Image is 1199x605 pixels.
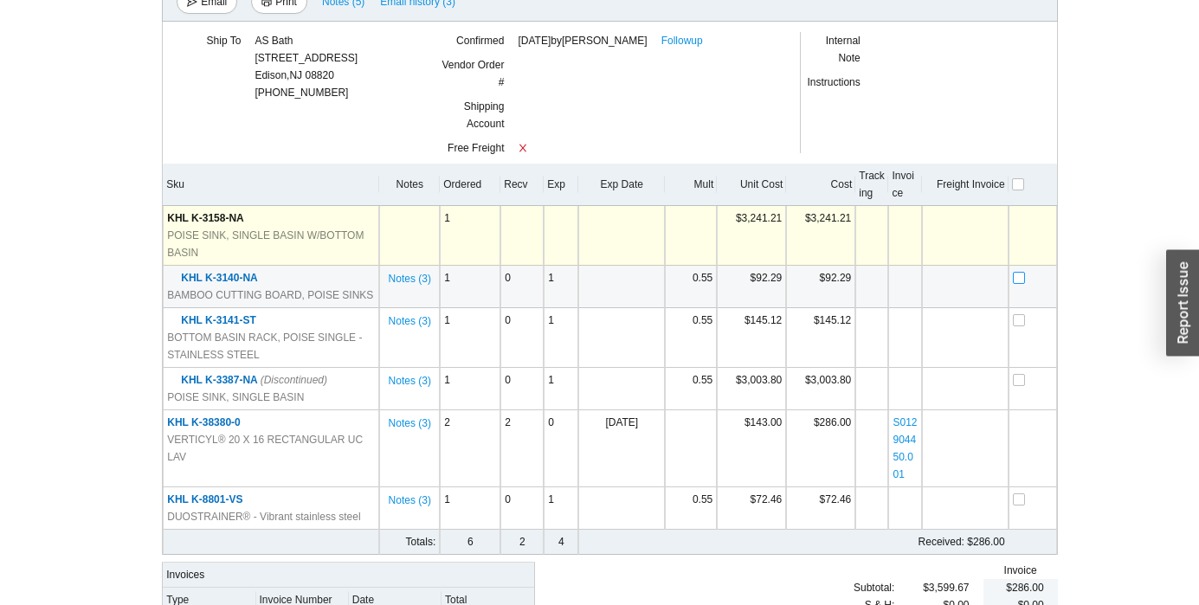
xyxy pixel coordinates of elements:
[389,372,431,389] span: Notes ( 3 )
[440,266,500,308] td: 1
[181,272,257,284] span: KHL K-3140-NA
[807,76,860,88] span: Instructions
[1004,562,1037,579] span: Invoice
[255,32,358,101] div: [PHONE_NUMBER]
[163,562,534,588] div: Invoices
[786,206,855,266] td: $3,241.21
[388,269,432,281] button: Notes (3)
[167,227,375,261] span: POISE SINK, SINGLE BASIN W/BOTTOM BASIN
[665,487,717,530] td: 0.55
[440,368,500,410] td: 1
[440,206,500,266] td: 1
[500,266,544,308] td: 0
[717,368,786,410] td: $3,003.80
[544,487,578,530] td: 1
[544,164,578,206] th: Exp
[181,314,255,326] span: KHL K-3141-ST
[389,312,431,330] span: Notes ( 3 )
[406,536,436,548] span: Totals:
[665,368,717,410] td: 0.55
[379,164,440,206] th: Notes
[448,142,504,154] span: Free Freight
[544,368,578,410] td: 1
[500,308,544,368] td: 0
[578,410,665,487] td: [DATE]
[578,164,665,206] th: Exp Date
[665,164,717,206] th: Mult
[544,530,578,555] td: 4
[518,32,647,49] span: [DATE] by [PERSON_NAME]
[500,368,544,410] td: 0
[717,164,786,206] th: Unit Cost
[922,164,1009,206] th: Freight Invoice
[894,579,969,596] div: $3,599.67
[388,414,432,426] button: Notes (3)
[854,579,894,596] span: Subtotal:
[500,530,544,555] td: 2
[440,308,500,368] td: 1
[786,164,855,206] th: Cost
[389,270,431,287] span: Notes ( 3 )
[167,212,243,224] span: KHL K-3158-NA
[442,59,504,88] span: Vendor Order #
[464,100,505,130] span: Shipping Account
[919,536,964,548] span: Received:
[661,32,703,49] a: Followup
[786,266,855,308] td: $92.29
[167,389,304,406] span: POISE SINK, SINGLE BASIN
[389,415,431,432] span: Notes ( 3 )
[255,32,358,84] div: AS Bath [STREET_ADDRESS] Edison , NJ 08820
[997,579,1044,596] div: $286.00
[167,286,373,304] span: BAMBOO CUTTING BOARD, POISE SINKS
[665,530,1008,555] td: $286.00
[388,312,432,324] button: Notes (3)
[207,35,242,47] span: Ship To
[717,410,786,487] td: $143.00
[440,487,500,530] td: 1
[167,416,240,428] span: KHL K-38380-0
[167,508,360,525] span: DUOSTRAINER® - Vibrant stainless steel
[167,431,375,466] span: VERTICYL® 20 X 16 RECTANGULAR UC LAV
[261,374,327,386] i: (Discontinued)
[440,530,500,555] td: 6
[388,371,432,383] button: Notes (3)
[717,266,786,308] td: $92.29
[786,487,855,530] td: $72.46
[167,493,242,505] span: KHL K-8801-VS
[544,410,578,487] td: 0
[826,35,861,64] span: Internal Note
[500,164,544,206] th: Recv
[665,266,717,308] td: 0.55
[786,368,855,410] td: $3,003.80
[717,308,786,368] td: $145.12
[888,164,921,206] th: Invoice
[389,492,431,509] span: Notes ( 3 )
[388,491,432,503] button: Notes (3)
[166,176,376,193] div: Sku
[456,35,504,47] span: Confirmed
[855,164,888,206] th: Tracking
[544,266,578,308] td: 1
[518,143,528,153] span: close
[893,416,917,480] a: S012904450.001
[505,416,511,428] span: 2
[786,410,855,487] td: $286.00
[544,308,578,368] td: 1
[181,374,327,386] span: KHL K-3387-NA
[665,308,717,368] td: 0.55
[500,487,544,530] td: 0
[717,206,786,266] td: $3,241.21
[440,164,500,206] th: Ordered
[786,308,855,368] td: $145.12
[440,410,500,487] td: 2
[717,487,786,530] td: $72.46
[167,329,375,364] span: BOTTOM BASIN RACK, POISE SINGLE - STAINLESS STEEL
